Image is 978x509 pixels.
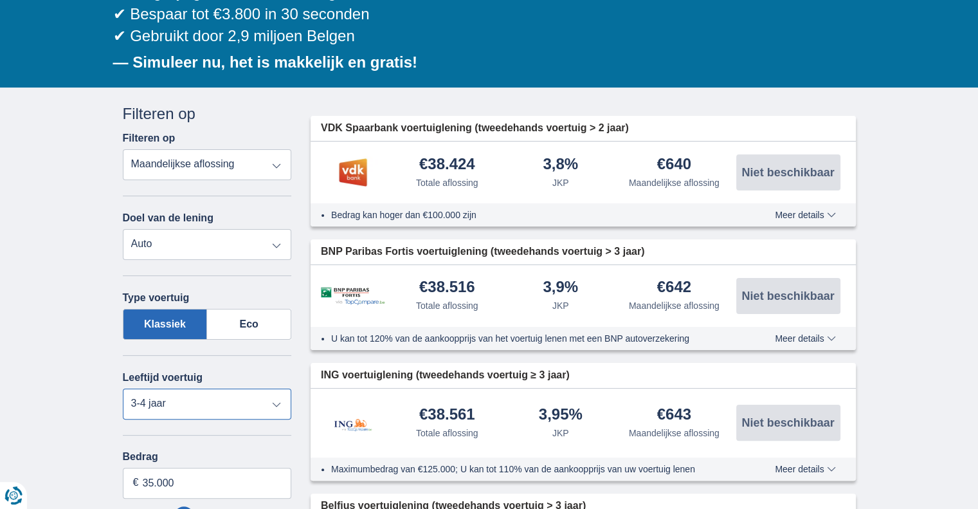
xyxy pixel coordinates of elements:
[552,299,569,312] div: JKP
[419,407,475,424] div: €38.561
[552,176,569,189] div: JKP
[543,279,578,297] div: 3,9%
[331,208,728,221] li: Bedrag kan hoger dan €100.000 zijn
[629,176,720,189] div: Maandelijkse aflossing
[775,210,835,219] span: Meer details
[331,332,728,345] li: U kan tot 120% van de aankoopprijs van het voertuig lenen met een BNP autoverzekering
[419,279,475,297] div: €38.516
[765,333,845,344] button: Meer details
[123,372,203,384] label: Leeftijd voertuig
[765,210,845,220] button: Meer details
[657,156,691,174] div: €640
[657,407,691,424] div: €643
[775,334,835,343] span: Meer details
[419,156,475,174] div: €38.424
[539,407,583,424] div: 3,95%
[741,290,834,302] span: Niet beschikbaar
[736,278,840,314] button: Niet beschikbaar
[775,465,835,474] span: Meer details
[321,287,385,306] img: product.pl.alt BNP Paribas Fortis
[552,427,569,440] div: JKP
[123,309,208,340] label: Klassiek
[321,156,385,189] img: product.pl.alt VDK bank
[331,463,728,476] li: Maximumbedrag van €125.000; U kan tot 110% van de aankoopprijs van uw voertuig lenen
[629,299,720,312] div: Maandelijkse aflossing
[416,427,478,440] div: Totale aflossing
[657,279,691,297] div: €642
[321,245,644,259] span: BNP Paribas Fortis voertuiglening (tweedehands voertuig > 3 jaar)
[765,464,845,474] button: Meer details
[736,405,840,441] button: Niet beschikbaar
[736,154,840,190] button: Niet beschikbaar
[321,368,570,383] span: ING voertuiglening (tweedehands voertuig ≥ 3 jaar)
[741,417,834,429] span: Niet beschikbaar
[123,133,176,144] label: Filteren op
[543,156,578,174] div: 3,8%
[113,53,418,71] b: — Simuleer nu, het is makkelijk en gratis!
[741,167,834,178] span: Niet beschikbaar
[321,121,629,136] span: VDK Spaarbank voertuiglening (tweedehands voertuig > 2 jaar)
[123,451,292,463] label: Bedrag
[123,292,190,304] label: Type voertuig
[416,299,478,312] div: Totale aflossing
[133,476,139,490] span: €
[207,309,291,340] label: Eco
[629,427,720,440] div: Maandelijkse aflossing
[123,212,213,224] label: Doel van de lening
[123,103,292,125] div: Filteren op
[321,402,385,445] img: product.pl.alt ING
[416,176,478,189] div: Totale aflossing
